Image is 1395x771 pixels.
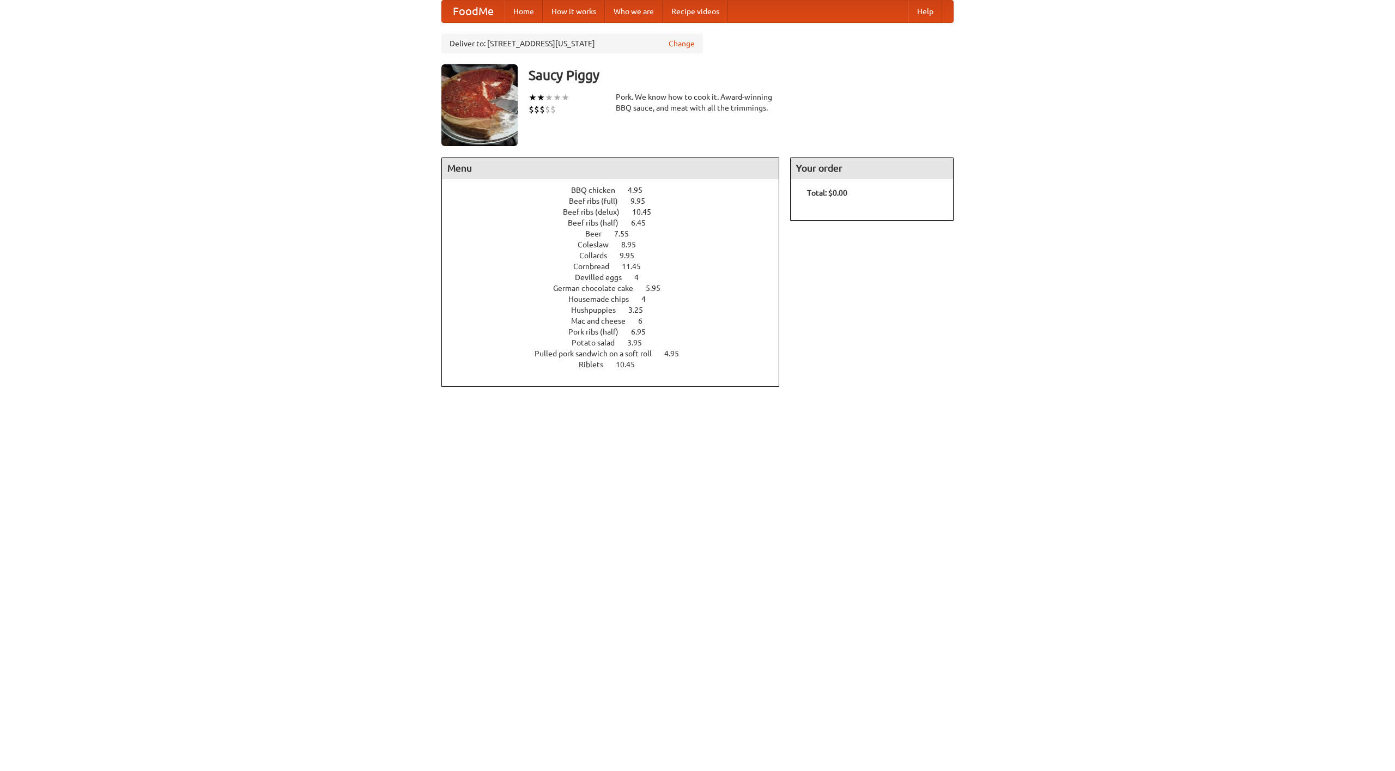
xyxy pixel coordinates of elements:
span: Riblets [579,360,614,369]
li: ★ [537,92,545,104]
span: Devilled eggs [575,273,633,282]
a: Who we are [605,1,663,22]
a: Coleslaw 8.95 [578,240,656,249]
a: Hushpuppies 3.25 [571,306,663,314]
span: Potato salad [572,338,626,347]
span: 9.95 [630,197,656,205]
span: Beef ribs (full) [569,197,629,205]
a: Potato salad 3.95 [572,338,662,347]
span: 6.45 [631,218,657,227]
li: $ [545,104,550,116]
span: Beef ribs (delux) [563,208,630,216]
span: Mac and cheese [571,317,636,325]
span: 6 [638,317,653,325]
a: Home [505,1,543,22]
a: Cornbread 11.45 [573,262,661,271]
li: $ [529,104,534,116]
b: Total: $0.00 [807,189,847,197]
span: Hushpuppies [571,306,627,314]
a: Collards 9.95 [579,251,654,260]
li: ★ [553,92,561,104]
a: Beef ribs (half) 6.45 [568,218,666,227]
a: Devilled eggs 4 [575,273,659,282]
span: BBQ chicken [571,186,626,195]
a: Riblets 10.45 [579,360,655,369]
a: Beer 7.55 [585,229,649,238]
a: How it works [543,1,605,22]
a: German chocolate cake 5.95 [553,284,681,293]
span: 4 [634,273,650,282]
a: Beef ribs (delux) 10.45 [563,208,671,216]
span: 7.55 [614,229,640,238]
a: Housemade chips 4 [568,295,666,303]
span: 10.45 [632,208,662,216]
span: 5.95 [646,284,671,293]
a: Pulled pork sandwich on a soft roll 4.95 [535,349,699,358]
a: Mac and cheese 6 [571,317,663,325]
li: ★ [545,92,553,104]
span: Pork ribs (half) [568,327,629,336]
span: Coleslaw [578,240,620,249]
li: ★ [561,92,569,104]
span: Pulled pork sandwich on a soft roll [535,349,663,358]
a: Recipe videos [663,1,728,22]
a: FoodMe [442,1,505,22]
h4: Your order [791,157,953,179]
a: Beef ribs (full) 9.95 [569,197,665,205]
li: $ [534,104,539,116]
span: Cornbread [573,262,620,271]
span: Beef ribs (half) [568,218,629,227]
span: 4.95 [628,186,653,195]
li: ★ [529,92,537,104]
span: 3.95 [627,338,653,347]
div: Pork. We know how to cook it. Award-winning BBQ sauce, and meat with all the trimmings. [616,92,779,113]
span: 6.95 [631,327,657,336]
h4: Menu [442,157,779,179]
a: BBQ chicken 4.95 [571,186,663,195]
span: Collards [579,251,618,260]
a: Pork ribs (half) 6.95 [568,327,666,336]
li: $ [550,104,556,116]
span: Beer [585,229,612,238]
h3: Saucy Piggy [529,64,954,86]
div: Deliver to: [STREET_ADDRESS][US_STATE] [441,34,703,53]
span: 11.45 [622,262,652,271]
span: 10.45 [616,360,646,369]
span: German chocolate cake [553,284,644,293]
span: Housemade chips [568,295,640,303]
span: 8.95 [621,240,647,249]
li: $ [539,104,545,116]
span: 3.25 [628,306,654,314]
span: 9.95 [620,251,645,260]
span: 4 [641,295,657,303]
a: Change [669,38,695,49]
img: angular.jpg [441,64,518,146]
span: 4.95 [664,349,690,358]
a: Help [908,1,942,22]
